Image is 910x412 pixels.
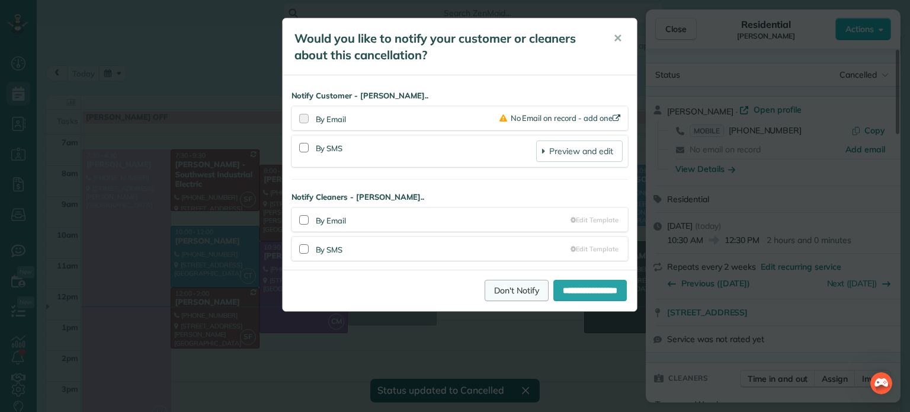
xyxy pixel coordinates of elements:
div: By SMS [316,242,571,255]
a: Edit Template [571,215,618,225]
a: No Email on record - add one [499,113,623,123]
a: Don't Notify [485,280,549,301]
strong: Notify Customer - [PERSON_NAME].. [291,90,628,101]
a: Edit Template [571,244,618,254]
a: Preview and edit [536,140,622,162]
h5: Would you like to notify your customer or cleaners about this cancellation? [294,30,597,63]
div: By Email [316,213,571,226]
span: ✕ [613,31,622,45]
div: By Email [316,114,499,125]
strong: Notify Cleaners - [PERSON_NAME].. [291,191,628,203]
div: By SMS [316,140,537,162]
